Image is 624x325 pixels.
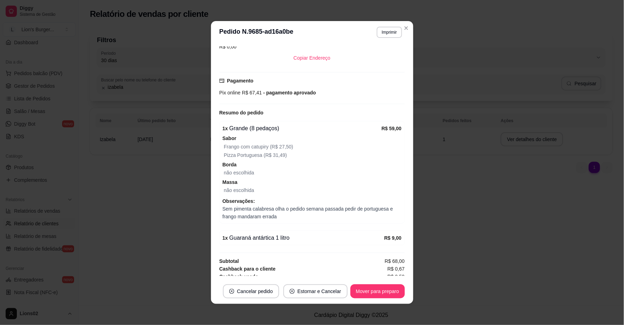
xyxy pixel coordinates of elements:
button: Copiar Endereço [288,51,336,65]
span: -R$ 0,59 [386,273,405,280]
button: close-circleCancelar pedido [223,284,279,298]
strong: Subtotal [219,258,239,264]
strong: R$ 9,00 [384,235,401,241]
div: Guaraná antártica 1 litro [223,234,385,242]
span: não escolhida [224,187,254,193]
strong: Borda [223,162,237,167]
span: Sem pimenta calabresa olha o pedido semana passada pedir de portuguesa e frango mandaram errada [223,205,402,220]
span: (R$ 31,49) [262,152,287,158]
span: R$ 0,00 [219,44,237,49]
strong: R$ 59,00 [382,126,402,131]
strong: Sabor [223,135,237,141]
strong: Massa [223,179,238,185]
span: Pizza Portuguesa [224,152,263,158]
button: Close [401,22,412,34]
span: Pix online [219,90,241,95]
span: Frango com catupiry [224,144,269,150]
span: - pagamento aprovado [262,90,316,95]
strong: Cashback para o cliente [219,266,276,272]
button: Mover para preparo [350,284,405,298]
h3: Pedido N. 9685-ad16a0be [219,27,294,38]
span: R$ 68,00 [385,257,405,265]
span: credit-card [219,78,224,83]
strong: Resumo do pedido [219,110,264,115]
strong: 1 x [223,126,228,131]
strong: Cashback usado [219,274,258,279]
span: close-circle [290,289,295,294]
strong: Observações: [223,198,255,204]
span: (R$ 27,50) [269,144,293,150]
div: Grande (8 pedaços) [223,124,382,133]
strong: Pagamento [227,78,254,84]
span: R$ 67,41 [241,90,262,95]
span: não escolhida [224,170,254,175]
button: Imprimir [377,27,402,38]
strong: 1 x [223,235,228,241]
button: close-circleEstornar e Cancelar [283,284,348,298]
span: close-circle [229,289,234,294]
span: R$ 0,67 [387,265,405,273]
